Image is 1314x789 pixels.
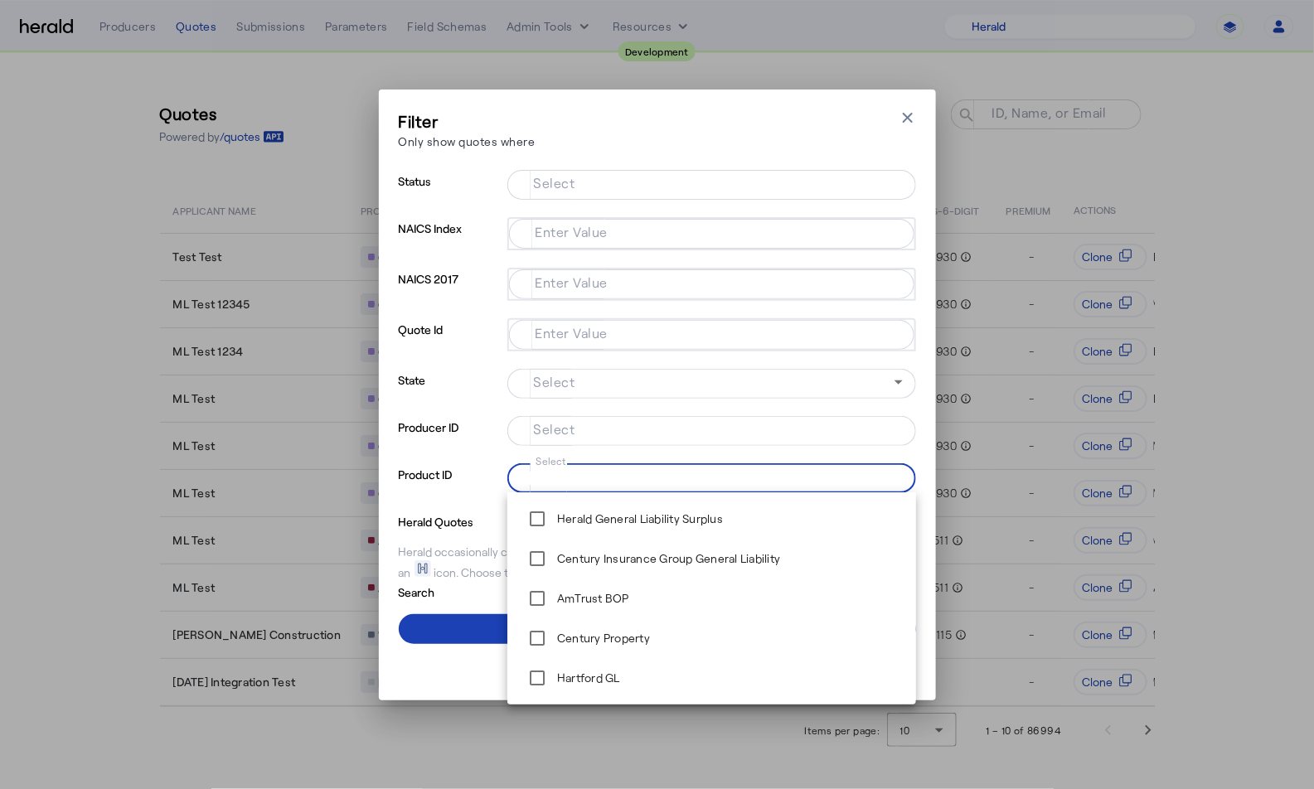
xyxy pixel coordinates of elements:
[399,416,501,463] p: Producer ID
[522,323,901,343] mat-chip-grid: Selection
[554,670,620,686] label: Hartford GL
[399,170,501,217] p: Status
[399,581,528,601] p: Search
[399,651,916,680] button: Clear All Filters
[521,467,903,486] mat-chip-grid: Selection
[399,133,536,150] p: Only show quotes where
[554,590,629,607] label: AmTrust BOP
[399,511,528,530] p: Herald Quotes
[554,511,723,527] label: Herald General Liability Surplus
[399,217,501,268] p: NAICS Index
[399,463,501,511] p: Product ID
[536,274,609,290] mat-label: Enter Value
[521,419,903,439] mat-chip-grid: Selection
[536,455,567,467] mat-label: Select
[554,630,650,646] label: Century Property
[536,325,609,341] mat-label: Enter Value
[399,109,536,133] h3: Filter
[522,273,901,293] mat-chip-grid: Selection
[399,268,501,318] p: NAICS 2017
[534,374,575,390] mat-label: Select
[534,421,575,437] mat-label: Select
[522,222,901,242] mat-chip-grid: Selection
[399,369,501,416] p: State
[521,173,903,193] mat-chip-grid: Selection
[399,318,501,369] p: Quote Id
[399,544,916,581] div: Herald occasionally creates quotes on your behalf for testing purposes, which will be shown with ...
[536,224,609,240] mat-label: Enter Value
[534,175,575,191] mat-label: Select
[399,614,916,644] button: Apply Filters
[554,550,780,567] label: Century Insurance Group General Liability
